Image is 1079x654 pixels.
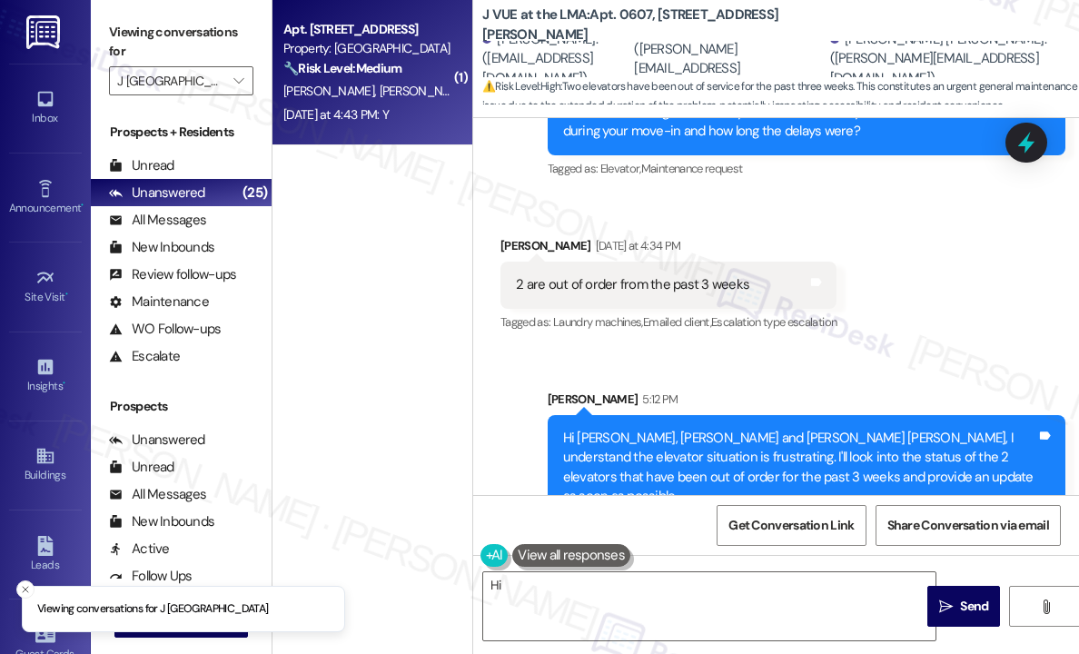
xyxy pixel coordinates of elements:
[516,275,749,294] div: 2 are out of order from the past 3 weeks
[563,429,1036,507] div: Hi [PERSON_NAME], [PERSON_NAME] and [PERSON_NAME] [PERSON_NAME], I understand the elevator situat...
[109,458,174,477] div: Unread
[1039,599,1053,614] i: 
[109,292,209,312] div: Maintenance
[109,347,180,366] div: Escalate
[9,84,82,133] a: Inbox
[482,79,560,94] strong: ⚠️ Risk Level: High
[600,161,641,176] span: Elevator ,
[109,156,174,175] div: Unread
[9,352,82,401] a: Insights •
[960,597,988,616] span: Send
[711,314,836,330] span: Escalation type escalation
[9,441,82,490] a: Buildings
[643,314,711,330] span: Emailed client ,
[109,18,253,66] label: Viewing conversations for
[233,74,243,88] i: 
[482,5,846,45] b: J VUE at the LMA: Apt. 0607, [STREET_ADDRESS][PERSON_NAME]
[109,540,170,559] div: Active
[91,397,272,416] div: Prospects
[500,236,836,262] div: [PERSON_NAME]
[283,20,451,39] div: Apt. [STREET_ADDRESS]
[634,20,825,98] div: [PERSON_NAME]. ([PERSON_NAME][EMAIL_ADDRESS][DOMAIN_NAME])
[553,314,643,330] span: Laundry machines ,
[109,512,214,531] div: New Inbounds
[91,123,272,142] div: Prospects + Residents
[109,238,214,257] div: New Inbounds
[939,599,953,614] i: 
[283,60,401,76] strong: 🔧 Risk Level: Medium
[283,39,451,58] div: Property: [GEOGRAPHIC_DATA]
[109,211,206,230] div: All Messages
[109,183,205,203] div: Unanswered
[283,83,380,99] span: [PERSON_NAME]
[16,580,35,599] button: Close toast
[548,155,1065,182] div: Tagged as:
[238,179,272,207] div: (25)
[109,431,205,450] div: Unanswered
[548,390,1065,415] div: [PERSON_NAME]
[887,516,1049,535] span: Share Conversation via email
[641,161,743,176] span: Maintenance request
[830,30,1065,88] div: [PERSON_NAME] [PERSON_NAME]. ([PERSON_NAME][EMAIL_ADDRESS][DOMAIN_NAME])
[9,263,82,312] a: Site Visit •
[109,485,206,504] div: All Messages
[483,572,935,640] textarea: To enrich screen reader interactions, please activate Accessibility in Grammarly extension settings
[380,83,470,99] span: [PERSON_NAME]
[81,199,84,212] span: •
[717,505,866,546] button: Get Conversation Link
[876,505,1061,546] button: Share Conversation via email
[482,30,629,88] div: [PERSON_NAME]. ([EMAIL_ADDRESS][DOMAIN_NAME])
[109,567,193,586] div: Follow Ups
[283,106,389,123] div: [DATE] at 4:43 PM: Y
[728,516,854,535] span: Get Conversation Link
[37,601,268,618] p: Viewing conversations for J [GEOGRAPHIC_DATA]
[109,320,221,339] div: WO Follow-ups
[482,77,1079,116] span: : Two elevators have been out of service for the past three weeks. This constitutes an urgent gen...
[927,586,1000,627] button: Send
[591,236,681,255] div: [DATE] at 4:34 PM
[65,288,68,301] span: •
[117,66,224,95] input: All communities
[9,530,82,580] a: Leads
[638,390,678,409] div: 5:12 PM
[500,309,836,335] div: Tagged as:
[63,377,65,390] span: •
[109,265,236,284] div: Review follow-ups
[26,15,64,49] img: ResiDesk Logo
